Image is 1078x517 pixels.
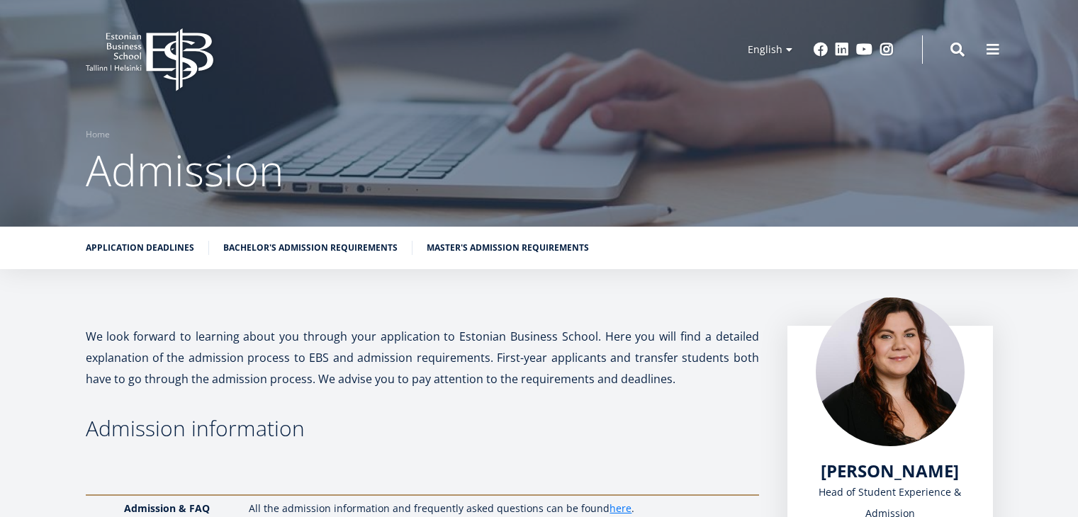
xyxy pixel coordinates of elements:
[86,326,759,390] p: We look forward to learning about you through your application to Estonian Business School. Here ...
[124,501,210,515] strong: Admission & FAQ
[814,42,828,57] a: Facebook
[610,501,631,516] a: here
[880,42,894,57] a: Instagram
[86,127,110,142] a: Home
[223,241,398,255] a: Bachelor's admission requirements
[86,141,283,199] span: Admission
[816,297,965,446] img: liina reimann
[821,459,959,482] span: [PERSON_NAME]
[835,42,849,57] a: Linkedin
[821,460,959,482] a: [PERSON_NAME]
[427,241,589,255] a: Master's admission requirements
[86,241,194,255] a: Application deadlines
[86,418,759,439] h3: Admission information
[856,42,872,57] a: Youtube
